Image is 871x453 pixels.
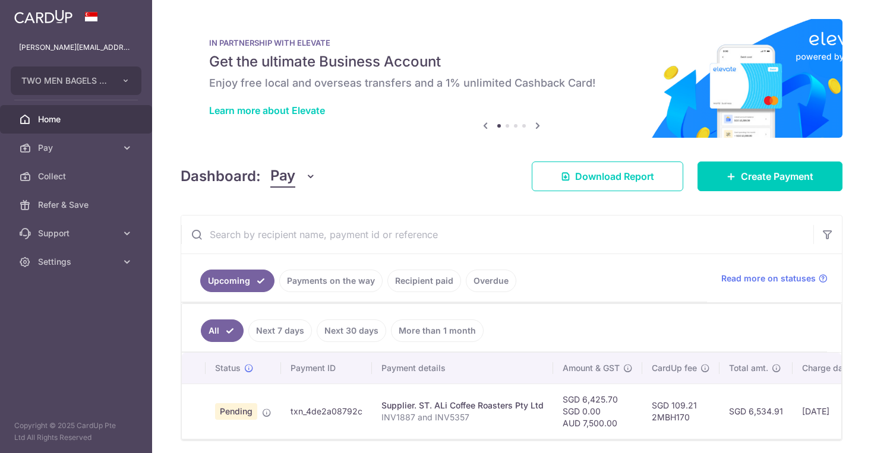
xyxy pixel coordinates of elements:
a: Read more on statuses [721,273,828,284]
a: Learn more about Elevate [209,104,325,116]
span: Pay [38,142,116,154]
a: Download Report [532,161,683,191]
h4: Dashboard: [181,166,261,187]
a: Next 30 days [317,319,386,342]
button: TWO MEN BAGELS (NOVENA) PTE. LTD. [11,66,141,95]
span: TWO MEN BAGELS (NOVENA) PTE. LTD. [21,75,109,87]
h5: Get the ultimate Business Account [209,52,814,71]
span: Total amt. [729,362,768,374]
span: Status [215,362,241,374]
img: CardUp [14,9,72,24]
div: Supplier. ST. ALi Coffee Roasters Pty Ltd [381,400,544,411]
td: txn_4de2a08792c [281,384,372,439]
a: Upcoming [200,270,274,292]
span: Home [38,113,116,125]
td: SGD 6,534.91 [719,384,793,439]
a: More than 1 month [391,319,484,342]
th: Payment ID [281,353,372,384]
a: Payments on the way [279,270,383,292]
p: INV1887 and INV5357 [381,411,544,423]
span: Pay [270,165,295,188]
p: [PERSON_NAME][EMAIL_ADDRESS][DOMAIN_NAME] [19,42,133,53]
button: Pay [270,165,316,188]
a: Recipient paid [387,270,461,292]
td: SGD 109.21 2MBH170 [642,384,719,439]
a: Next 7 days [248,319,312,342]
span: Collect [38,170,116,182]
span: Support [38,227,116,239]
h6: Enjoy free local and overseas transfers and a 1% unlimited Cashback Card! [209,76,814,90]
p: IN PARTNERSHIP WITH ELEVATE [209,38,814,47]
span: Settings [38,256,116,268]
span: Refer & Save [38,199,116,211]
img: Renovation banner [181,19,842,138]
td: SGD 6,425.70 SGD 0.00 AUD 7,500.00 [553,384,642,439]
a: Create Payment [698,161,842,191]
span: Amount & GST [563,362,620,374]
span: Pending [215,403,257,420]
span: Read more on statuses [721,273,816,284]
a: All [201,319,244,342]
a: Overdue [466,270,516,292]
th: Payment details [372,353,553,384]
span: Create Payment [741,169,813,183]
span: CardUp fee [652,362,697,374]
span: Download Report [575,169,654,183]
span: Charge date [802,362,851,374]
input: Search by recipient name, payment id or reference [181,216,813,254]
